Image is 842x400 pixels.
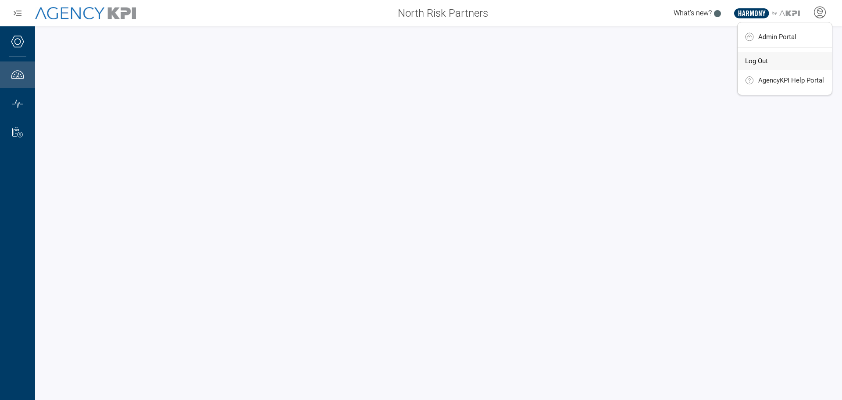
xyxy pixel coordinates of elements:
span: North Risk Partners [398,5,488,21]
img: AgencyKPI [35,7,136,20]
span: AgencyKPI Help Portal [758,77,824,84]
span: What's new? [674,9,712,17]
span: Admin Portal [758,33,796,40]
span: Log Out [745,58,768,65]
